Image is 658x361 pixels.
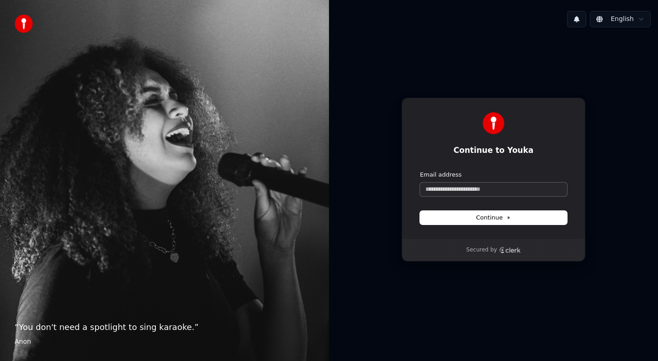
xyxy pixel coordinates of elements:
img: youka [15,15,33,33]
label: Email address [420,171,462,179]
img: Youka [483,112,504,134]
span: Continue [476,214,511,222]
button: Continue [420,211,567,225]
footer: Anon [15,337,314,346]
p: Secured by [466,246,497,254]
h1: Continue to Youka [420,145,567,156]
a: Clerk logo [499,247,521,253]
p: “ You don't need a spotlight to sing karaoke. ” [15,321,314,334]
